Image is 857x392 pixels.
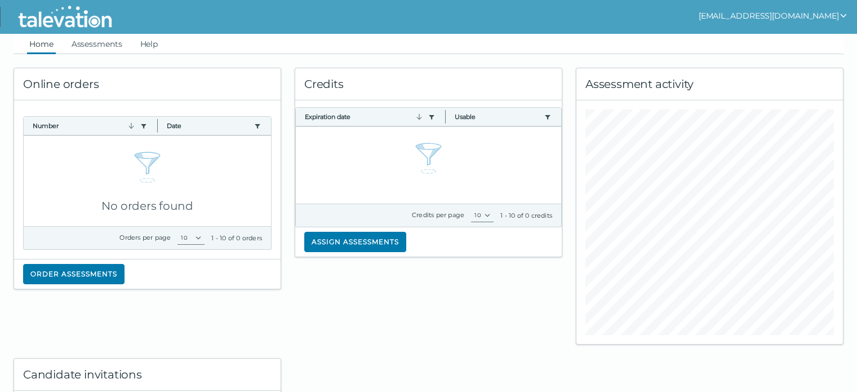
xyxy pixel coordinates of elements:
[14,3,117,31] img: Talevation_Logo_Transparent_white.png
[154,113,161,138] button: Column resize handle
[304,232,406,252] button: Assign assessments
[699,9,848,23] button: show user actions
[138,34,161,54] a: Help
[119,234,171,241] label: Orders per page
[167,121,250,130] button: Date
[305,112,424,121] button: Expiration date
[23,264,125,284] button: Order assessments
[69,34,125,54] a: Assessments
[412,211,464,219] label: Credits per page
[211,234,262,243] div: 1 - 10 of 0 orders
[14,68,281,100] div: Online orders
[295,68,562,100] div: Credits
[33,121,136,130] button: Number
[442,104,449,129] button: Column resize handle
[101,199,193,213] span: No orders found
[14,359,281,391] div: Candidate invitations
[576,68,843,100] div: Assessment activity
[27,34,56,54] a: Home
[500,211,552,220] div: 1 - 10 of 0 credits
[455,112,540,121] button: Usable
